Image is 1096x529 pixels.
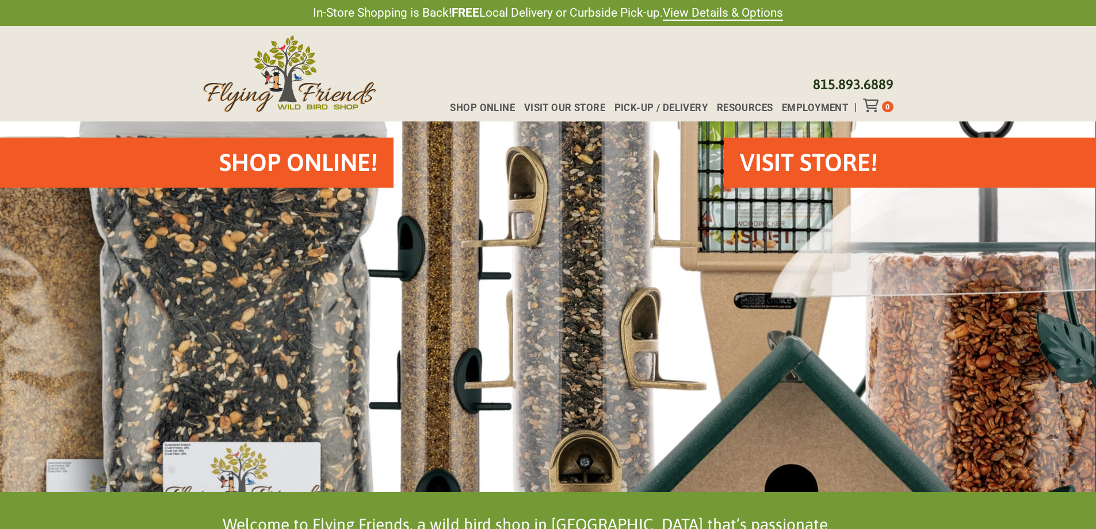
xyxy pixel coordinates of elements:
a: Pick-up / Delivery [605,103,708,113]
span: 0 [885,102,889,111]
a: Resources [708,103,773,113]
span: Employment [782,103,848,113]
span: Resources [717,103,773,113]
h2: Shop Online! [219,146,377,180]
a: View Details & Options [663,6,783,21]
a: Employment [773,103,848,113]
span: Pick-up / Delivery [614,103,708,113]
h2: VISIT STORE! [740,146,877,180]
span: Visit Our Store [524,103,605,113]
a: Shop Online [441,103,514,113]
div: Toggle Off Canvas Content [863,98,882,112]
a: Visit Our Store [515,103,605,113]
span: Shop Online [450,103,515,113]
span: In-Store Shopping is Back! Local Delivery or Curbside Pick-up. [313,5,783,21]
strong: FREE [452,6,479,20]
a: 815.893.6889 [813,77,893,92]
img: Flying Friends Wild Bird Shop Logo [203,35,376,112]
